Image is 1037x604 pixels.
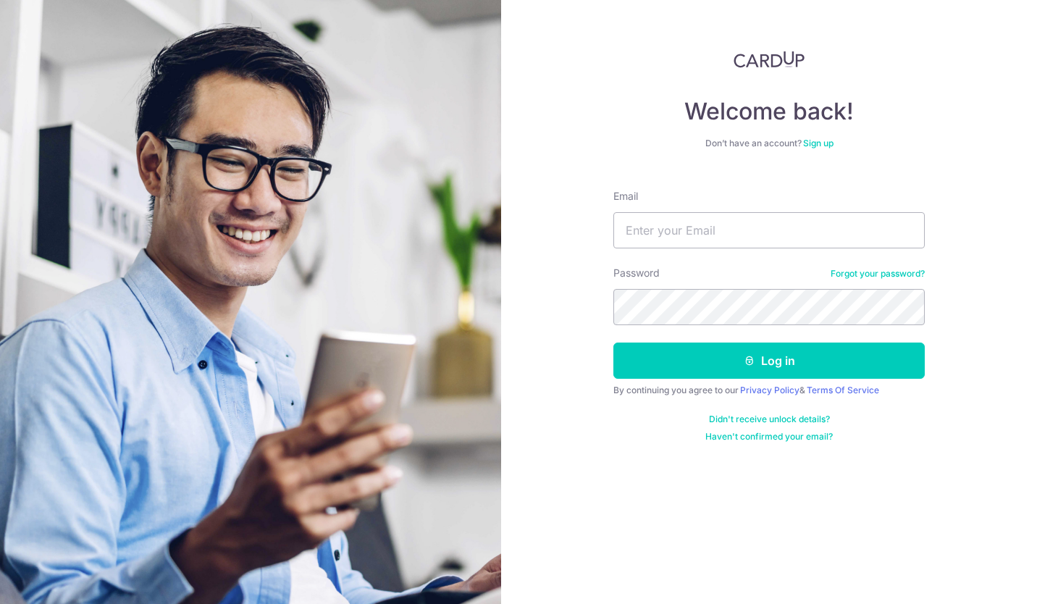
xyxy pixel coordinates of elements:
input: Enter your Email [613,212,925,248]
h4: Welcome back! [613,97,925,126]
a: Privacy Policy [740,385,799,395]
img: CardUp Logo [734,51,805,68]
a: Sign up [803,138,834,148]
label: Password [613,266,660,280]
button: Log in [613,343,925,379]
a: Haven't confirmed your email? [705,431,833,442]
div: Don’t have an account? [613,138,925,149]
a: Terms Of Service [807,385,879,395]
a: Didn't receive unlock details? [709,414,830,425]
div: By continuing you agree to our & [613,385,925,396]
a: Forgot your password? [831,268,925,280]
label: Email [613,189,638,204]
